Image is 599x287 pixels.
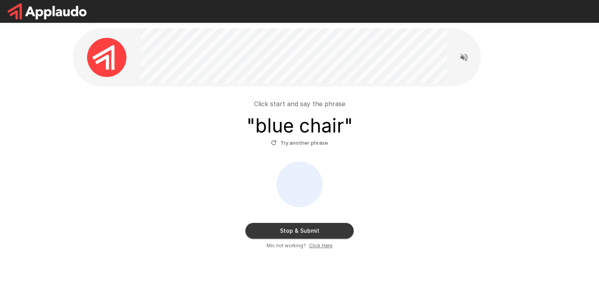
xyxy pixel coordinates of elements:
[309,243,332,248] u: Click Here
[456,50,472,65] button: Read questions aloud
[247,115,353,137] h3: " blue chair "
[267,242,306,250] span: Mic not working?
[245,223,354,239] button: Stop & Submit
[87,38,126,77] img: applaudo_avatar.png
[254,99,345,109] p: Click start and say the phrase
[269,137,330,149] button: Try another phrase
